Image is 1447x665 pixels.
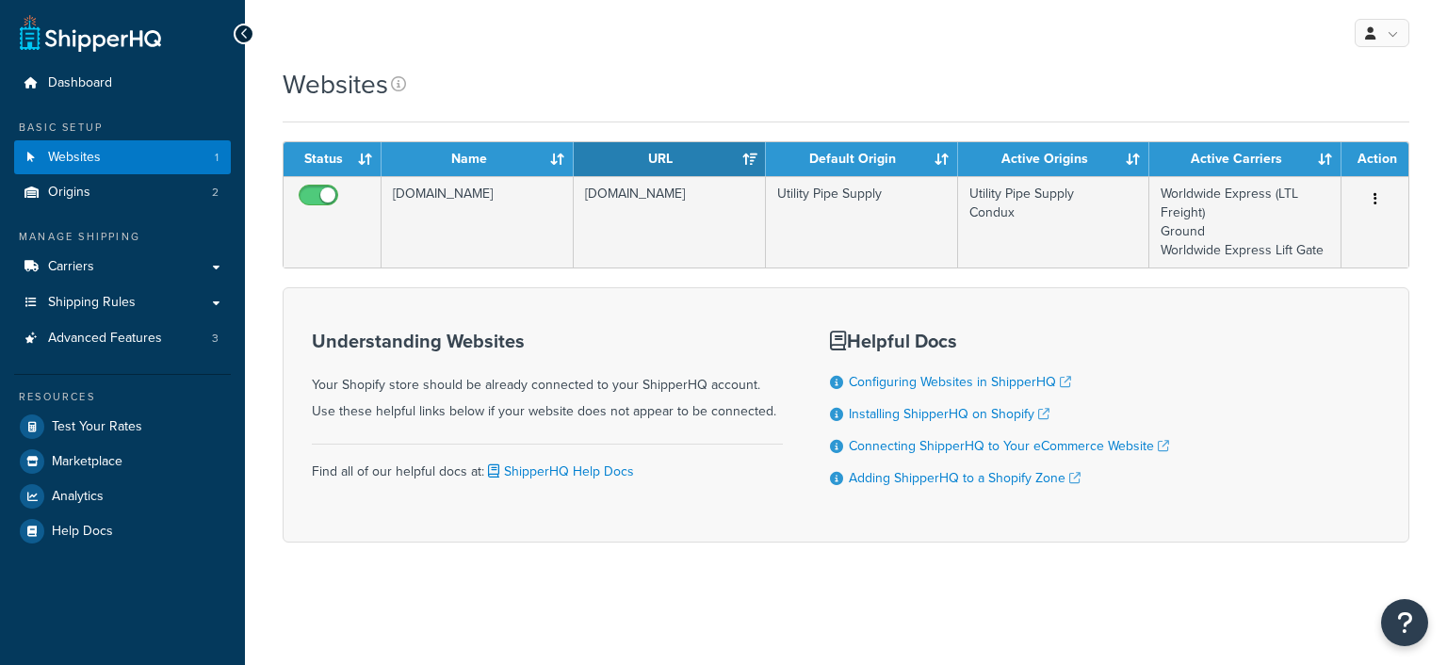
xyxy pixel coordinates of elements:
[14,445,231,478] a: Marketplace
[14,175,231,210] a: Origins 2
[766,176,958,268] td: Utility Pipe Supply
[283,66,388,103] h1: Websites
[312,331,783,425] div: Your Shopify store should be already connected to your ShipperHQ account. Use these helpful links...
[20,14,161,52] a: ShipperHQ Home
[14,321,231,356] li: Advanced Features
[1341,142,1408,176] th: Action
[830,331,1169,351] h3: Helpful Docs
[212,331,219,347] span: 3
[1149,176,1341,268] td: Worldwide Express (LTL Freight) Ground Worldwide Express Lift Gate
[958,142,1150,176] th: Active Origins: activate to sort column ascending
[14,66,231,101] a: Dashboard
[48,259,94,275] span: Carriers
[14,250,231,284] a: Carriers
[849,468,1081,488] a: Adding ShipperHQ to a Shopify Zone
[958,176,1150,268] td: Utility Pipe Supply Condux
[849,372,1071,392] a: Configuring Websites in ShipperHQ
[52,524,113,540] span: Help Docs
[484,462,634,481] a: ShipperHQ Help Docs
[849,404,1049,424] a: Installing ShipperHQ on Shopify
[574,142,766,176] th: URL: activate to sort column ascending
[382,176,574,268] td: [DOMAIN_NAME]
[212,185,219,201] span: 2
[14,140,231,175] a: Websites 1
[14,175,231,210] li: Origins
[48,150,101,166] span: Websites
[14,140,231,175] li: Websites
[215,150,219,166] span: 1
[312,444,783,485] div: Find all of our helpful docs at:
[1149,142,1341,176] th: Active Carriers: activate to sort column ascending
[52,489,104,505] span: Analytics
[312,331,783,351] h3: Understanding Websites
[766,142,958,176] th: Default Origin: activate to sort column ascending
[48,75,112,91] span: Dashboard
[574,176,766,268] td: [DOMAIN_NAME]
[52,454,122,470] span: Marketplace
[14,514,231,548] a: Help Docs
[14,229,231,245] div: Manage Shipping
[52,419,142,435] span: Test Your Rates
[14,285,231,320] a: Shipping Rules
[1381,599,1428,646] button: Open Resource Center
[48,331,162,347] span: Advanced Features
[14,321,231,356] a: Advanced Features 3
[48,295,136,311] span: Shipping Rules
[14,410,231,444] a: Test Your Rates
[14,479,231,513] a: Analytics
[382,142,574,176] th: Name: activate to sort column ascending
[48,185,90,201] span: Origins
[14,120,231,136] div: Basic Setup
[14,389,231,405] div: Resources
[284,142,382,176] th: Status: activate to sort column ascending
[849,436,1169,456] a: Connecting ShipperHQ to Your eCommerce Website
